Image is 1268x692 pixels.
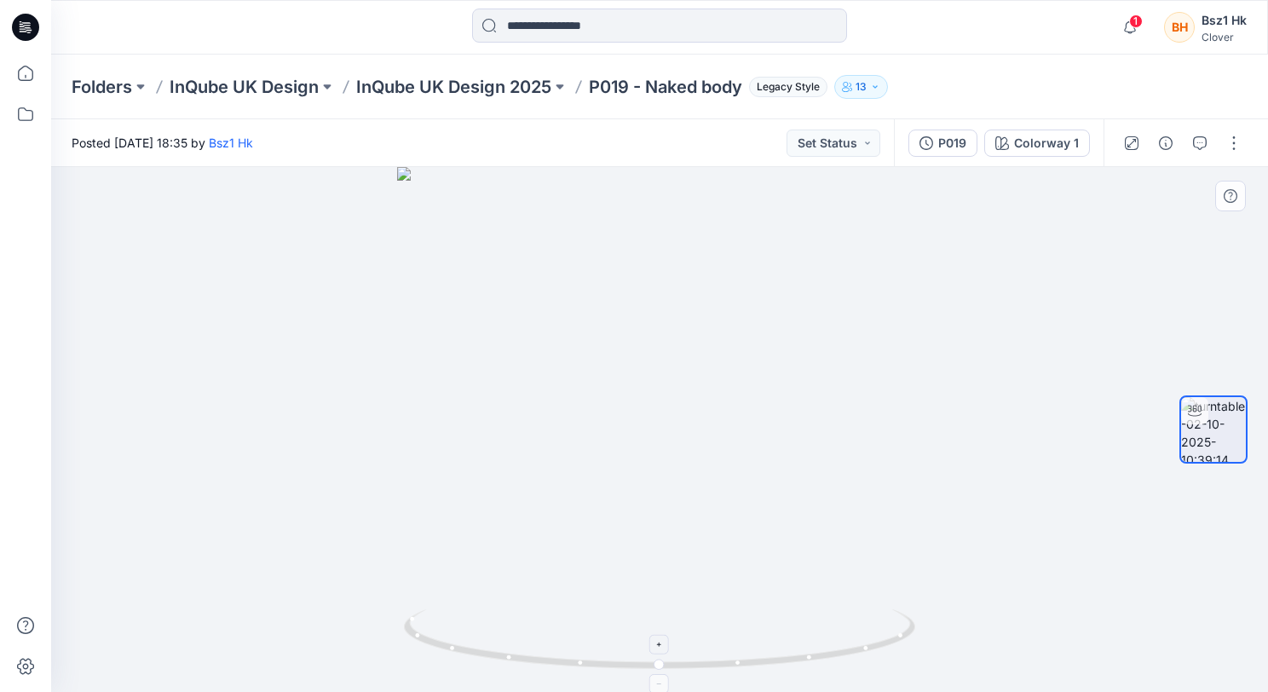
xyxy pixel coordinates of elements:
div: Bsz1 Hk [1202,10,1247,31]
button: Details [1152,130,1179,157]
div: P019 [938,134,966,153]
button: Legacy Style [742,75,827,99]
div: Colorway 1 [1014,134,1079,153]
img: turntable-02-10-2025-10:39:14 [1181,397,1246,462]
a: InQube UK Design 2025 [356,75,551,99]
button: P019 [908,130,977,157]
a: Folders [72,75,132,99]
a: Bsz1 Hk [209,136,253,150]
p: P019 - Naked body [589,75,742,99]
div: BH [1164,12,1195,43]
span: Legacy Style [749,77,827,97]
div: Clover [1202,31,1247,43]
button: Colorway 1 [984,130,1090,157]
p: 13 [856,78,867,96]
a: InQube UK Design [170,75,319,99]
span: 1 [1129,14,1143,28]
button: 13 [834,75,888,99]
span: Posted [DATE] 18:35 by [72,134,253,152]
